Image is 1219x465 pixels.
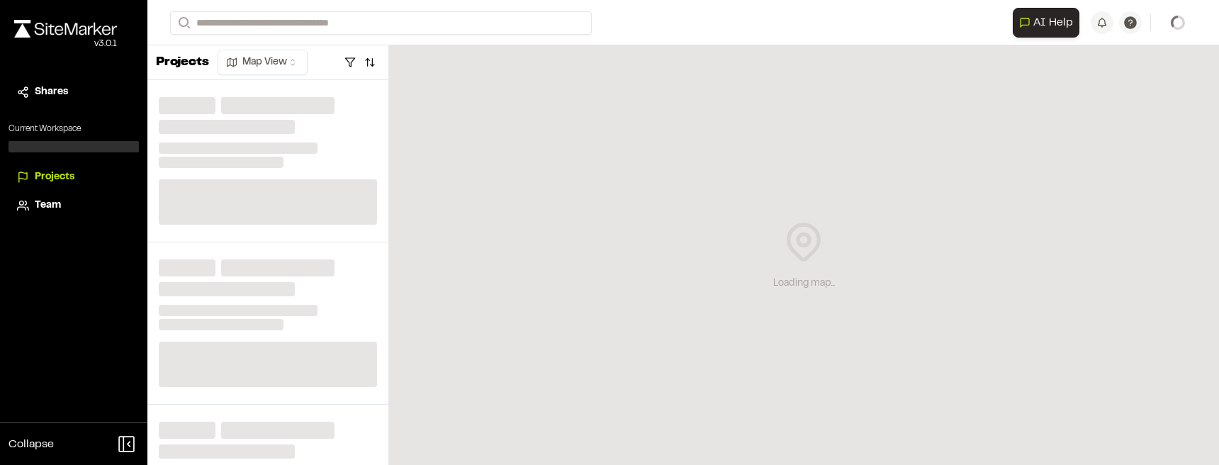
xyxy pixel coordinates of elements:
a: Team [17,198,130,213]
span: Shares [35,84,68,100]
img: rebrand.png [14,20,117,38]
a: Shares [17,84,130,100]
span: Team [35,198,61,213]
span: Projects [35,169,74,185]
button: Search [170,11,196,35]
button: Open AI Assistant [1013,8,1079,38]
a: Projects [17,169,130,185]
span: AI Help [1033,14,1073,31]
p: Projects [156,53,209,72]
p: Current Workspace [9,123,139,135]
div: Loading map... [773,276,835,291]
div: Open AI Assistant [1013,8,1085,38]
span: Collapse [9,436,54,453]
div: Oh geez...please don't... [14,38,117,50]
